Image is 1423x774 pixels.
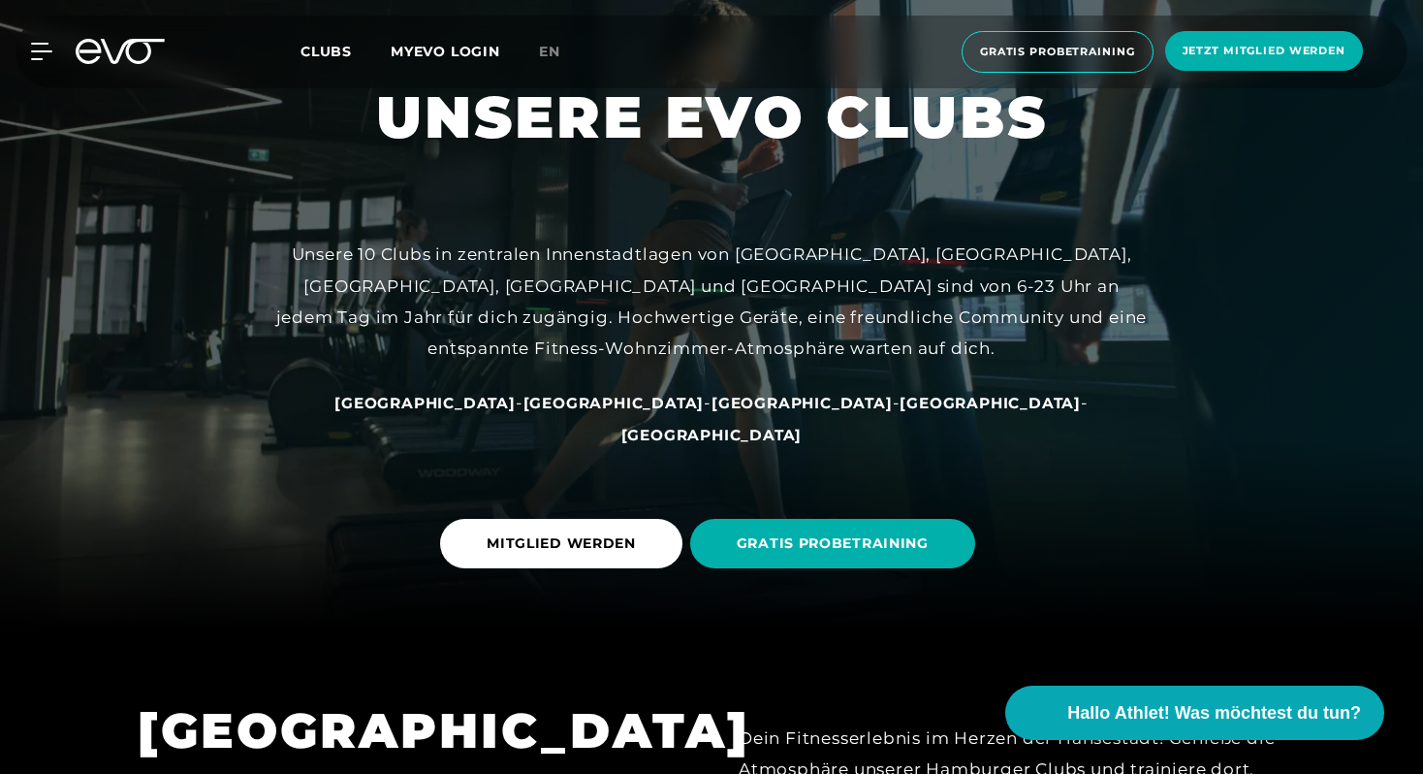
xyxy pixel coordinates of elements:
span: Jetzt Mitglied werden [1183,43,1345,59]
span: Clubs [300,43,352,60]
span: Gratis Probetraining [980,44,1135,60]
a: [GEOGRAPHIC_DATA] [523,393,705,412]
a: [GEOGRAPHIC_DATA] [900,393,1081,412]
a: [GEOGRAPHIC_DATA] [621,425,803,444]
span: en [539,43,560,60]
span: MITGLIED WERDEN [487,533,636,554]
div: Unsere 10 Clubs in zentralen Innenstadtlagen von [GEOGRAPHIC_DATA], [GEOGRAPHIC_DATA], [GEOGRAPHI... [275,239,1148,364]
a: [GEOGRAPHIC_DATA] [711,393,893,412]
a: Clubs [300,42,391,60]
span: Hallo Athlet! Was möchtest du tun? [1067,700,1361,726]
span: [GEOGRAPHIC_DATA] [523,394,705,412]
a: Gratis Probetraining [956,31,1159,73]
span: GRATIS PROBETRAINING [737,533,929,554]
button: Hallo Athlet! Was möchtest du tun? [1005,686,1384,740]
span: [GEOGRAPHIC_DATA] [621,426,803,444]
a: GRATIS PROBETRAINING [690,504,983,583]
a: Jetzt Mitglied werden [1159,31,1369,73]
a: en [539,41,584,63]
a: MYEVO LOGIN [391,43,500,60]
div: - - - - [275,387,1148,450]
a: MITGLIED WERDEN [440,504,690,583]
span: [GEOGRAPHIC_DATA] [711,394,893,412]
span: [GEOGRAPHIC_DATA] [900,394,1081,412]
a: [GEOGRAPHIC_DATA] [334,393,516,412]
span: [GEOGRAPHIC_DATA] [334,394,516,412]
h1: [GEOGRAPHIC_DATA] [138,699,684,762]
h1: UNSERE EVO CLUBS [376,80,1048,155]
